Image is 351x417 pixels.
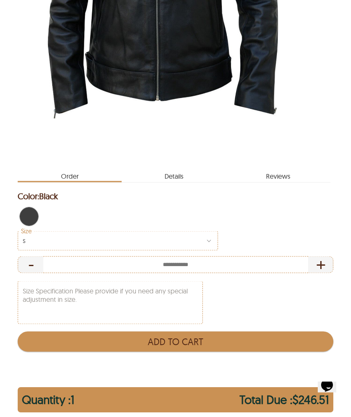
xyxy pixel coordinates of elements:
[122,168,226,181] span: Details
[18,231,218,251] div: Size
[314,382,343,409] iframe: chat widget
[18,282,202,324] textarea: Size Specification Please provide if you need any special adjustment in size.
[18,188,334,205] h2: Selected Color: by Black
[308,256,334,273] div: Increase Quantity of Item
[239,392,329,413] div: Total Due : $246.51
[18,256,43,273] div: Decrease Quantity of Item
[18,332,334,352] button: Add to Cart
[19,228,33,235] label: Size
[22,392,74,413] div: Quantity : 1
[23,237,26,245] span: S
[18,206,40,228] div: Black
[226,168,330,181] span: reviews
[18,356,334,379] iframe: PayPal
[18,168,122,182] span: Order
[39,191,58,201] span: Black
